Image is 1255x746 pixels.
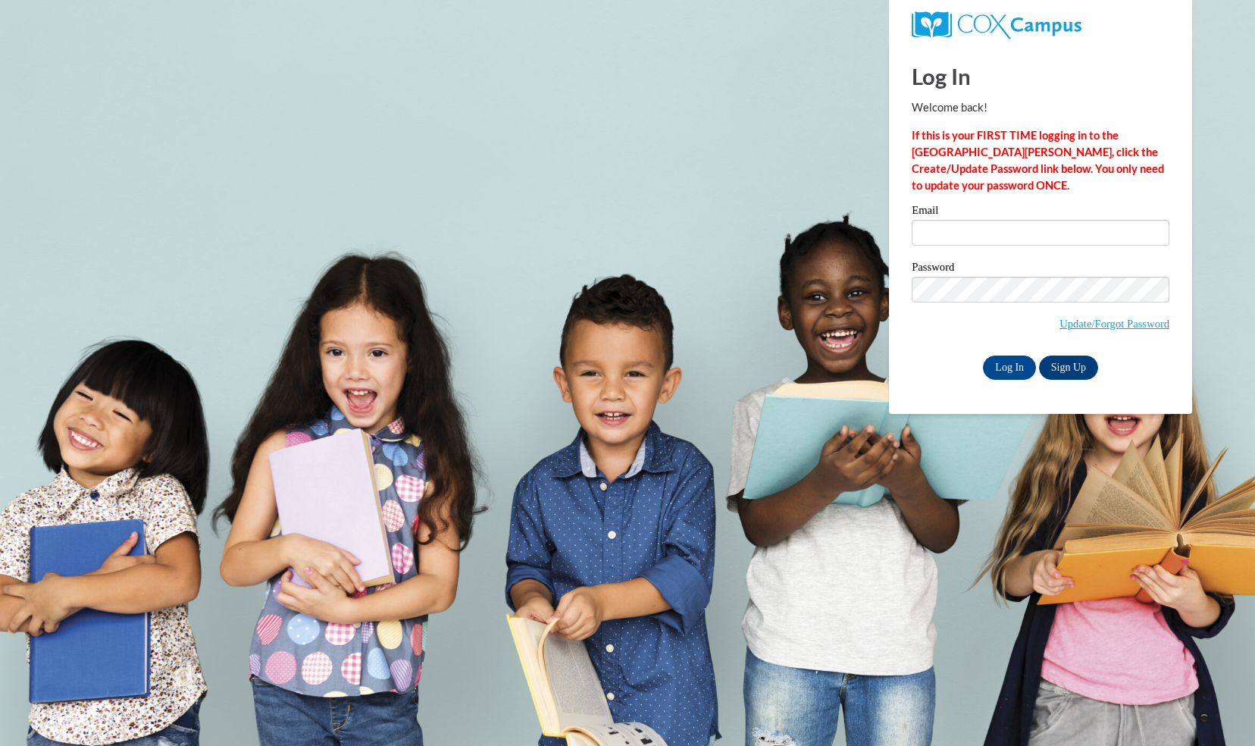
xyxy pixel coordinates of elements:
[912,99,1169,116] p: Welcome back!
[912,11,1169,39] a: COX Campus
[912,11,1081,39] img: COX Campus
[912,129,1164,192] strong: If this is your FIRST TIME logging in to the [GEOGRAPHIC_DATA][PERSON_NAME], click the Create/Upd...
[912,262,1169,277] label: Password
[983,356,1036,380] input: Log In
[912,205,1169,220] label: Email
[912,61,1169,92] h1: Log In
[1059,318,1169,330] a: Update/Forgot Password
[1039,356,1098,380] a: Sign Up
